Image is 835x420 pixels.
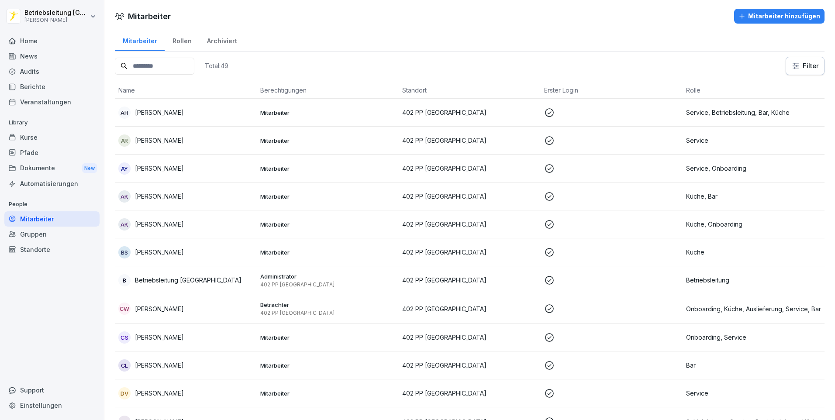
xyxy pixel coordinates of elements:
[4,130,100,145] a: Kurse
[118,107,131,119] div: AH
[4,64,100,79] a: Audits
[4,398,100,413] a: Einstellungen
[24,17,88,23] p: [PERSON_NAME]
[118,246,131,258] div: BS
[115,29,165,51] a: Mitarbeiter
[686,136,821,145] p: Service
[260,165,395,172] p: Mitarbeiter
[260,220,395,228] p: Mitarbeiter
[118,331,131,344] div: CS
[402,333,537,342] p: 402 PP [GEOGRAPHIC_DATA]
[128,10,171,22] h1: Mitarbeiter
[135,304,184,313] p: [PERSON_NAME]
[402,275,537,285] p: 402 PP [GEOGRAPHIC_DATA]
[402,304,537,313] p: 402 PP [GEOGRAPHIC_DATA]
[4,176,100,191] a: Automatisierungen
[402,361,537,370] p: 402 PP [GEOGRAPHIC_DATA]
[686,108,821,117] p: Service, Betriebsleitung, Bar, Küche
[686,164,821,173] p: Service, Onboarding
[734,9,825,24] button: Mitarbeiter hinzufügen
[118,134,131,147] div: AR
[686,220,821,229] p: Küche, Onboarding
[199,29,245,51] a: Archiviert
[260,137,395,145] p: Mitarbeiter
[260,361,395,369] p: Mitarbeiter
[135,333,184,342] p: [PERSON_NAME]
[260,109,395,117] p: Mitarbeiter
[260,193,395,200] p: Mitarbeiter
[260,310,395,317] p: 402 PP [GEOGRAPHIC_DATA]
[4,211,100,227] a: Mitarbeiter
[135,164,184,173] p: [PERSON_NAME]
[4,94,100,110] a: Veranstaltungen
[260,281,395,288] p: 402 PP [GEOGRAPHIC_DATA]
[257,82,399,99] th: Berechtigungen
[402,108,537,117] p: 402 PP [GEOGRAPHIC_DATA]
[82,163,97,173] div: New
[399,82,541,99] th: Standort
[260,272,395,280] p: Administrator
[541,82,683,99] th: Erster Login
[4,382,100,398] div: Support
[686,333,821,342] p: Onboarding, Service
[4,33,100,48] a: Home
[24,9,88,17] p: Betriebsleitung [GEOGRAPHIC_DATA]
[402,220,537,229] p: 402 PP [GEOGRAPHIC_DATA]
[118,303,131,315] div: CW
[786,57,824,75] button: Filter
[402,136,537,145] p: 402 PP [GEOGRAPHIC_DATA]
[135,220,184,229] p: [PERSON_NAME]
[4,116,100,130] p: Library
[115,82,257,99] th: Name
[686,275,821,285] p: Betriebsleitung
[686,304,821,313] p: Onboarding, Küche, Auslieferung, Service, Bar
[402,164,537,173] p: 402 PP [GEOGRAPHIC_DATA]
[686,389,821,398] p: Service
[205,62,228,70] p: Total: 49
[4,160,100,176] div: Dokumente
[135,389,184,398] p: [PERSON_NAME]
[118,190,131,203] div: AK
[135,108,184,117] p: [PERSON_NAME]
[4,48,100,64] a: News
[686,248,821,257] p: Küche
[118,359,131,372] div: CL
[118,387,131,399] div: DV
[402,192,537,201] p: 402 PP [GEOGRAPHIC_DATA]
[4,79,100,94] a: Berichte
[738,11,820,21] div: Mitarbeiter hinzufügen
[4,145,100,160] div: Pfade
[260,248,395,256] p: Mitarbeiter
[4,197,100,211] p: People
[260,334,395,341] p: Mitarbeiter
[4,160,100,176] a: DokumenteNew
[135,248,184,257] p: [PERSON_NAME]
[686,361,821,370] p: Bar
[4,242,100,257] a: Standorte
[118,218,131,231] div: AK
[135,192,184,201] p: [PERSON_NAME]
[135,275,242,285] p: Betriebsleitung [GEOGRAPHIC_DATA]
[118,274,131,286] div: B
[4,227,100,242] a: Gruppen
[791,62,819,70] div: Filter
[402,248,537,257] p: 402 PP [GEOGRAPHIC_DATA]
[135,361,184,370] p: [PERSON_NAME]
[260,301,395,309] p: Betrachter
[165,29,199,51] a: Rollen
[260,389,395,397] p: Mitarbeiter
